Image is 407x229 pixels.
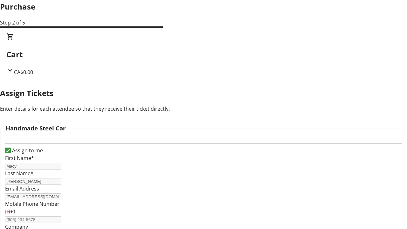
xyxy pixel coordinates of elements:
[5,185,39,192] label: Email Address
[5,170,33,177] label: Last Name*
[5,200,59,207] label: Mobile Phone Number
[14,69,33,76] span: CA$0.00
[5,155,34,162] label: First Name*
[6,49,401,60] h2: Cart
[6,124,66,133] h3: Handmade Steel Car
[5,216,61,223] input: (506) 234-5678
[6,33,401,76] div: CartCA$0.00
[11,147,43,154] label: Assign to me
